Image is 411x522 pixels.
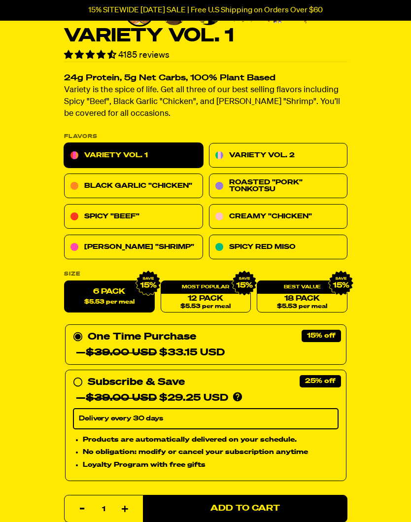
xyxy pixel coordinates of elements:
span: $5.53 per meal [277,304,327,310]
div: — $29.25 USD [76,390,228,406]
li: Products are automatically delivered on your schedule. [83,434,339,445]
span: Add to Cart [210,505,280,513]
span: 4185 reviews [118,51,170,60]
img: IMG_9632.png [135,271,161,296]
a: Variety Vol. 2 [208,143,347,168]
span: 4.55 stars [64,51,118,60]
li: Loyalty Program with free gifts [83,460,339,471]
label: 6 Pack [64,281,155,313]
div: One Time Purchase [73,329,339,361]
a: Black Garlic "Chicken" [64,174,203,199]
p: Variety is the spice of life. Get all three of our best selling flavors including Spicy "Beef", B... [64,85,347,120]
a: Spicy Red Miso [208,235,347,260]
p: Flavors [64,134,347,139]
span: $5.53 per meal [180,304,231,310]
label: Size [64,272,347,277]
a: Creamy "Chicken" [208,205,347,229]
div: Subscribe & Save [88,375,185,390]
h2: 24g Protein, 5g Net Carbs, 100% Plant Based [64,74,347,83]
del: $39.00 USD [86,393,157,403]
a: 18 Pack$5.53 per meal [257,281,347,313]
del: $39.00 USD [86,348,157,358]
a: Variety Vol. 1 [64,143,203,168]
li: No obligation: modify or cancel your subscription anytime [83,447,339,458]
select: Subscribe & Save —$39.00 USD$29.25 USD Products are automatically delivered on your schedule. No ... [73,409,339,429]
a: Spicy "Beef" [64,205,203,229]
a: 12 Pack$5.53 per meal [160,281,251,313]
h1: Variety Vol. 1 [64,27,347,45]
a: Roasted "Pork" Tonkotsu [208,174,347,199]
img: IMG_9632.png [232,271,257,296]
div: — $33.15 USD [76,345,225,361]
span: $5.53 per meal [84,299,134,306]
p: 15% SITEWIDE [DATE] SALE | Free U.S Shipping on Orders Over $60 [88,6,323,15]
a: [PERSON_NAME] "Shrimp" [64,235,203,260]
img: IMG_9632.png [328,271,353,296]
